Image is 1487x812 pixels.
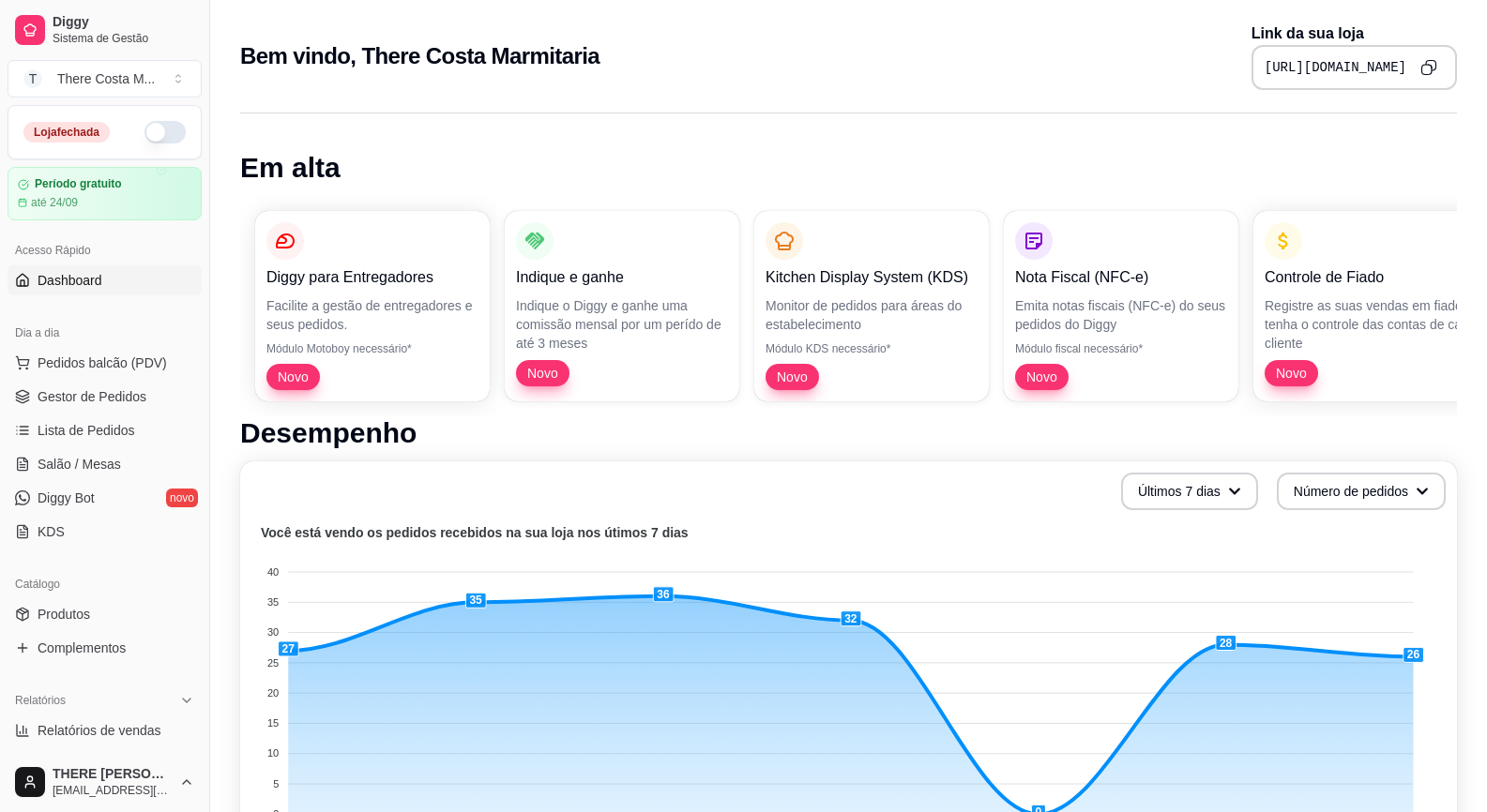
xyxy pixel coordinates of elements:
p: Módulo Motoboy necessário* [266,341,478,356]
p: Módulo KDS necessário* [766,341,978,356]
span: Dashboard [38,271,102,290]
div: Acesso Rápido [8,235,202,265]
h1: Em alta [240,151,1457,185]
p: Controle de Fiado [1265,266,1477,289]
button: Indique e ganheIndique o Diggy e ganhe uma comissão mensal por um perído de até 3 mesesNovo [505,211,739,401]
a: Dashboard [8,265,202,295]
button: Diggy para EntregadoresFacilite a gestão de entregadores e seus pedidos.Módulo Motoboy necessário... [255,211,490,401]
p: Facilite a gestão de entregadores e seus pedidos. [266,296,478,334]
article: até 24/09 [31,195,78,210]
p: Nota Fiscal (NFC-e) [1015,266,1227,289]
h2: Bem vindo, There Costa Marmitaria [240,41,599,71]
a: Lista de Pedidos [8,415,202,445]
span: Pedidos balcão (PDV) [38,353,167,372]
p: Indique o Diggy e ganhe uma comissão mensal por um perído de até 3 meses [516,296,728,353]
button: Pedidos balcão (PDV) [8,348,202,378]
a: Diggy Botnovo [8,483,202,513]
button: Número de pedidos [1277,473,1446,510]
p: Link da sua loja [1252,23,1457,45]
p: Kitchen Display System (KDS) [766,266,978,289]
span: Diggy [53,14,194,31]
span: Complementos [38,639,126,657]
a: Relatórios de vendas [8,715,202,745]
div: There Costa M ... [57,69,155,88]
a: Gestor de Pedidos [8,382,202,412]
span: Novo [769,368,815,386]
tspan: 15 [267,717,279,729]
button: Kitchen Display System (KDS)Monitor de pedidos para áreas do estabelecimentoMódulo KDS necessário... [754,211,989,401]
tspan: 25 [267,657,279,669]
button: THERE [PERSON_NAME][EMAIL_ADDRESS][DOMAIN_NAME] [8,759,202,804]
span: Novo [1268,364,1314,383]
span: Novo [1019,368,1065,386]
span: Produtos [38,605,90,624]
span: Relatórios [15,693,66,708]
div: Catálogo [8,569,202,599]
button: Alterar Status [144,121,186,143]
span: Gestor de Pedidos [38,387,146,406]
a: DiggySistema de Gestão [8,8,202,53]
a: Salão / Mesas [8,449,202,479]
button: Copy to clipboard [1414,53,1444,83]
article: Período gratuito [35,177,122,191]
a: Produtos [8,599,202,629]
span: Sistema de Gestão [53,31,194,46]
p: Registre as suas vendas em fiado e tenha o controle das contas de cada cliente [1265,296,1477,353]
pre: [URL][DOMAIN_NAME] [1265,58,1406,77]
span: THERE [PERSON_NAME] [53,766,172,783]
span: Novo [520,364,566,383]
span: Diggy Bot [38,489,95,507]
div: Loja fechada [23,122,110,143]
tspan: 35 [267,596,279,608]
a: Período gratuitoaté 24/09 [8,167,202,220]
button: Últimos 7 dias [1121,473,1258,510]
button: Select a team [8,60,202,98]
span: [EMAIL_ADDRESS][DOMAIN_NAME] [53,783,172,798]
p: Monitor de pedidos para áreas do estabelecimento [766,296,978,334]
span: Lista de Pedidos [38,421,135,440]
span: T [23,69,42,88]
span: Novo [270,368,316,386]
p: Indique e ganhe [516,266,728,289]
div: Dia a dia [8,318,202,348]
tspan: 30 [267,626,279,638]
span: Salão / Mesas [38,455,121,474]
tspan: 5 [273,778,279,789]
h1: Desempenho [240,416,1457,450]
a: Complementos [8,633,202,663]
button: Nota Fiscal (NFC-e)Emita notas fiscais (NFC-e) do seus pedidos do DiggyMódulo fiscal necessário*Novo [1004,211,1238,401]
text: Você está vendo os pedidos recebidos na sua loja nos útimos 7 dias [261,525,689,540]
p: Diggy para Entregadores [266,266,478,289]
span: Relatórios de vendas [38,721,161,740]
tspan: 20 [267,687,279,699]
tspan: 40 [267,566,279,578]
p: Emita notas fiscais (NFC-e) do seus pedidos do Diggy [1015,296,1227,334]
tspan: 10 [267,747,279,759]
a: KDS [8,517,202,547]
p: Módulo fiscal necessário* [1015,341,1227,356]
a: Relatório de clientes [8,749,202,779]
span: KDS [38,522,65,541]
